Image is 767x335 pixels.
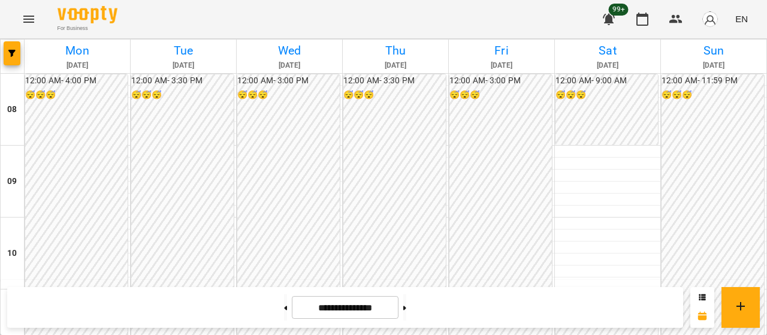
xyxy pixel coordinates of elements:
[557,60,659,71] h6: [DATE]
[555,89,658,102] h6: 😴😴😴
[663,41,765,60] h6: Sun
[58,6,117,23] img: Voopty Logo
[237,89,340,102] h6: 😴😴😴
[238,41,340,60] h6: Wed
[58,25,117,32] span: For Business
[7,175,17,188] h6: 09
[26,41,128,60] h6: Mon
[7,247,17,260] h6: 10
[451,41,552,60] h6: Fri
[735,13,748,25] span: EN
[555,74,658,87] h6: 12:00 AM - 9:00 AM
[238,60,340,71] h6: [DATE]
[449,89,552,102] h6: 😴😴😴
[237,74,340,87] h6: 12:00 AM - 3:00 PM
[609,4,629,16] span: 99+
[449,74,552,87] h6: 12:00 AM - 3:00 PM
[131,74,234,87] h6: 12:00 AM - 3:30 PM
[343,74,446,87] h6: 12:00 AM - 3:30 PM
[131,89,234,102] h6: 😴😴😴
[345,41,446,60] h6: Thu
[7,103,17,116] h6: 08
[132,60,234,71] h6: [DATE]
[25,89,128,102] h6: 😴😴😴
[730,8,753,30] button: EN
[343,89,446,102] h6: 😴😴😴
[451,60,552,71] h6: [DATE]
[662,74,764,87] h6: 12:00 AM - 11:59 PM
[26,60,128,71] h6: [DATE]
[557,41,659,60] h6: Sat
[662,89,764,102] h6: 😴😴😴
[14,5,43,34] button: Menu
[132,41,234,60] h6: Tue
[25,74,128,87] h6: 12:00 AM - 4:00 PM
[345,60,446,71] h6: [DATE]
[663,60,765,71] h6: [DATE]
[702,11,718,28] img: avatar_s.png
